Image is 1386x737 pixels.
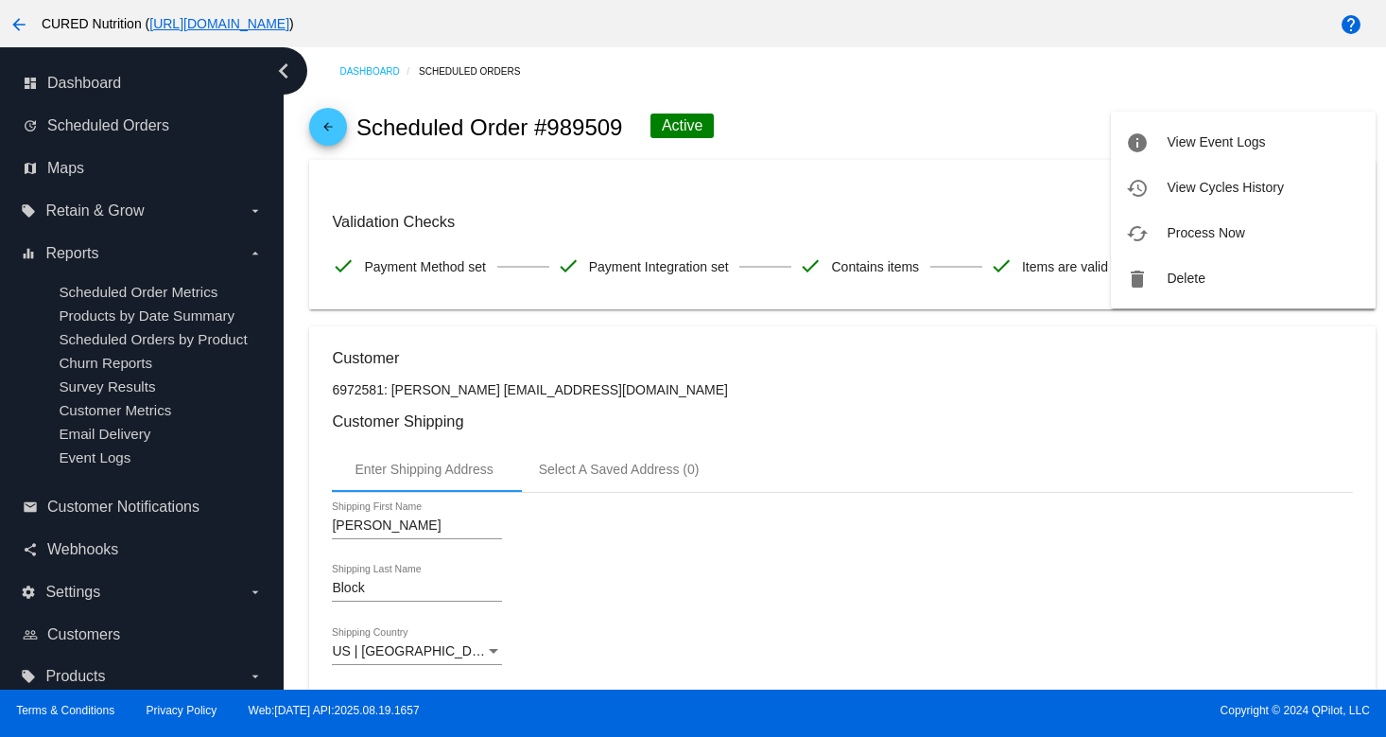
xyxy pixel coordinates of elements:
span: Delete [1167,271,1204,286]
mat-icon: delete [1126,268,1149,290]
mat-icon: info [1126,132,1149,154]
mat-icon: history [1126,177,1149,200]
span: Process Now [1167,225,1244,240]
span: View Cycles History [1167,180,1283,195]
mat-icon: cached [1126,222,1149,245]
span: View Event Logs [1167,134,1265,149]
